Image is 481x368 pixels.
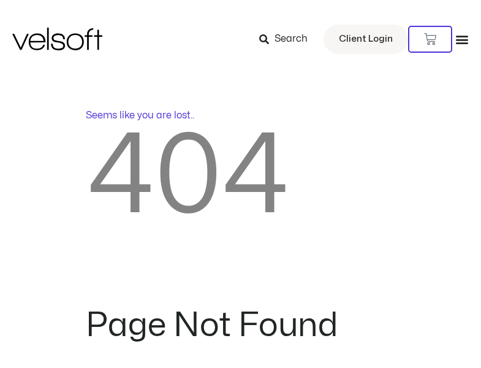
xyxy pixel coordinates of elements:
span: Client Login [339,31,393,47]
a: Search [259,29,316,50]
a: Client Login [324,25,408,54]
p: Seems like you are lost.. [86,108,396,123]
img: Velsoft Training Materials [12,28,102,50]
h2: Page Not Found [86,309,396,342]
span: Search [275,31,308,47]
div: Menu Toggle [455,33,469,46]
h2: 404 [86,123,396,232]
